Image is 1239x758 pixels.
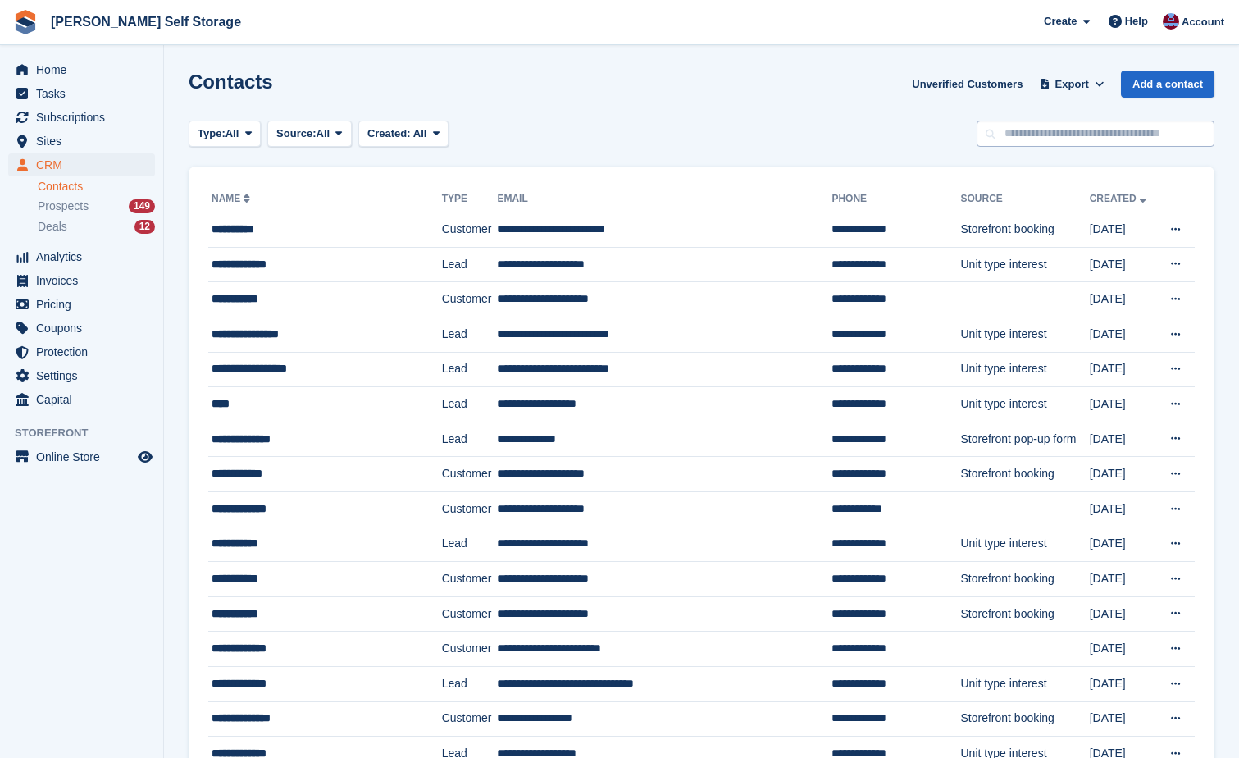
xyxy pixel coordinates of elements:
[1090,422,1157,457] td: [DATE]
[1163,13,1179,30] img: Tracy Bailey
[36,58,134,81] span: Home
[1090,352,1157,387] td: [DATE]
[267,121,352,148] button: Source: All
[413,127,427,139] span: All
[36,153,134,176] span: CRM
[961,247,1090,282] td: Unit type interest
[961,212,1090,248] td: Storefront booking
[497,186,831,212] th: Email
[189,71,273,93] h1: Contacts
[442,212,498,248] td: Customer
[198,126,225,142] span: Type:
[8,58,155,81] a: menu
[134,220,155,234] div: 12
[15,425,163,441] span: Storefront
[8,317,155,340] a: menu
[8,269,155,292] a: menu
[36,340,134,363] span: Protection
[442,457,498,492] td: Customer
[212,193,253,204] a: Name
[1090,491,1157,527] td: [DATE]
[36,269,134,292] span: Invoices
[36,82,134,105] span: Tasks
[36,130,134,153] span: Sites
[44,8,248,35] a: [PERSON_NAME] Self Storage
[1044,13,1077,30] span: Create
[1090,193,1150,204] a: Created
[831,186,960,212] th: Phone
[442,422,498,457] td: Lead
[442,632,498,667] td: Customer
[358,121,449,148] button: Created: All
[442,491,498,527] td: Customer
[8,364,155,387] a: menu
[276,126,316,142] span: Source:
[1090,282,1157,317] td: [DATE]
[1090,457,1157,492] td: [DATE]
[961,186,1090,212] th: Source
[442,352,498,387] td: Lead
[1090,562,1157,597] td: [DATE]
[442,282,498,317] td: Customer
[38,199,89,214] span: Prospects
[38,218,155,235] a: Deals 12
[1121,71,1214,98] a: Add a contact
[442,387,498,422] td: Lead
[1090,527,1157,562] td: [DATE]
[1090,212,1157,248] td: [DATE]
[961,352,1090,387] td: Unit type interest
[8,388,155,411] a: menu
[36,293,134,316] span: Pricing
[961,457,1090,492] td: Storefront booking
[13,10,38,34] img: stora-icon-8386f47178a22dfd0bd8f6a31ec36ba5ce8667c1dd55bd0f319d3a0aa187defe.svg
[36,317,134,340] span: Coupons
[36,245,134,268] span: Analytics
[129,199,155,213] div: 149
[442,562,498,597] td: Customer
[442,596,498,632] td: Customer
[8,130,155,153] a: menu
[961,596,1090,632] td: Storefront booking
[367,127,411,139] span: Created:
[442,247,498,282] td: Lead
[38,198,155,215] a: Prospects 149
[317,126,330,142] span: All
[442,317,498,352] td: Lead
[8,82,155,105] a: menu
[442,186,498,212] th: Type
[1182,14,1224,30] span: Account
[1090,317,1157,352] td: [DATE]
[36,106,134,129] span: Subscriptions
[8,293,155,316] a: menu
[1090,632,1157,667] td: [DATE]
[38,219,67,235] span: Deals
[1090,701,1157,737] td: [DATE]
[442,527,498,562] td: Lead
[189,121,261,148] button: Type: All
[135,447,155,467] a: Preview store
[961,562,1090,597] td: Storefront booking
[961,666,1090,701] td: Unit type interest
[38,179,155,194] a: Contacts
[8,153,155,176] a: menu
[1090,666,1157,701] td: [DATE]
[1090,596,1157,632] td: [DATE]
[36,364,134,387] span: Settings
[1055,76,1089,93] span: Export
[961,701,1090,737] td: Storefront booking
[961,527,1090,562] td: Unit type interest
[442,666,498,701] td: Lead
[8,445,155,468] a: menu
[1090,247,1157,282] td: [DATE]
[8,340,155,363] a: menu
[1125,13,1148,30] span: Help
[8,245,155,268] a: menu
[8,106,155,129] a: menu
[961,387,1090,422] td: Unit type interest
[225,126,239,142] span: All
[961,317,1090,352] td: Unit type interest
[36,388,134,411] span: Capital
[905,71,1029,98] a: Unverified Customers
[36,445,134,468] span: Online Store
[1036,71,1108,98] button: Export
